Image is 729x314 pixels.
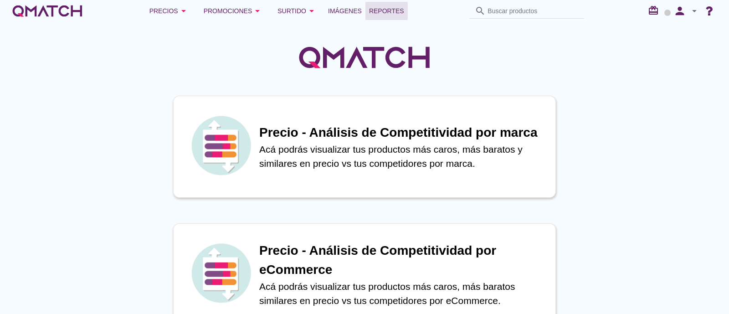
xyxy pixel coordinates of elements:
[306,5,317,16] i: arrow_drop_down
[324,2,365,20] a: Imágenes
[365,2,408,20] a: Reportes
[178,5,189,16] i: arrow_drop_down
[369,5,404,16] span: Reportes
[328,5,362,16] span: Imágenes
[488,4,579,18] input: Buscar productos
[204,5,263,16] div: Promociones
[189,241,253,305] img: icon
[671,5,689,17] i: person
[689,5,700,16] i: arrow_drop_down
[196,2,271,20] button: Promociones
[259,279,546,308] p: Acá podrás visualizar tus productos más caros, más baratos similares en precio vs tus competidore...
[142,2,196,20] button: Precios
[259,241,546,279] h1: Precio - Análisis de Competitividad por eCommerce
[149,5,189,16] div: Precios
[648,5,662,16] i: redeem
[296,35,433,80] img: QMatchLogo
[11,2,84,20] a: white-qmatch-logo
[160,96,569,198] a: iconPrecio - Análisis de Competitividad por marcaAcá podrás visualizar tus productos más caros, m...
[189,113,253,177] img: icon
[475,5,486,16] i: search
[259,123,546,142] h1: Precio - Análisis de Competitividad por marca
[259,142,546,171] p: Acá podrás visualizar tus productos más caros, más baratos y similares en precio vs tus competido...
[270,2,324,20] button: Surtido
[277,5,317,16] div: Surtido
[252,5,263,16] i: arrow_drop_down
